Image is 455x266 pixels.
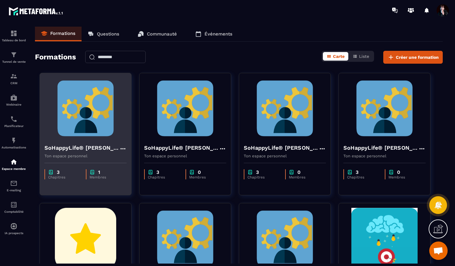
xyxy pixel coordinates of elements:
a: schedulerschedulerPlanificateur [2,111,26,132]
p: Webinaire [2,103,26,106]
a: Communauté [132,27,183,41]
button: Créer une formation [383,51,443,64]
img: formation-background [44,78,127,139]
img: scheduler [10,115,17,123]
img: chapter [90,169,95,175]
h4: SoHappyLife® [PERSON_NAME] [343,144,418,152]
p: Chapitres [247,175,279,179]
img: chapter [148,169,153,175]
img: formation [10,51,17,58]
img: email [10,180,17,187]
img: automations [10,158,17,166]
p: Ton espace personnel [44,154,127,158]
a: formation-backgroundSoHappyLife® [PERSON_NAME]Ton espace personnelchapter3Chapitreschapter0Membres [338,73,438,203]
img: chapter [289,169,294,175]
p: Communauté [147,31,177,37]
h2: Formations [35,51,76,64]
a: automationsautomationsEspace membre [2,154,26,175]
p: Membres [189,175,220,179]
p: Tunnel de vente [2,60,26,63]
p: Ton espace personnel [244,154,326,158]
p: Membres [90,175,120,179]
img: chapter [347,169,353,175]
p: Ton espace personnel [144,154,226,158]
img: chapter [48,169,54,175]
img: chapter [247,169,253,175]
a: formationformationCRM [2,68,26,89]
h4: SoHappyLife® [PERSON_NAME] [44,144,119,152]
h4: SoHappyLife® [PERSON_NAME] [244,144,319,152]
img: logo [9,6,64,17]
p: Ton espace personnel [343,154,426,158]
p: Chapitres [148,175,179,179]
p: Questions [97,31,119,37]
span: Carte [333,54,345,59]
p: 3 [256,169,259,175]
p: Planificateur [2,124,26,128]
p: 1 [98,169,100,175]
p: Comptabilité [2,210,26,213]
p: CRM [2,81,26,85]
p: E-mailing [2,189,26,192]
span: Liste [359,54,369,59]
h4: SoHappyLife® [PERSON_NAME] [144,144,219,152]
a: automationsautomationsWebinaire [2,89,26,111]
img: formation-background [343,78,426,139]
p: Chapitres [48,175,80,179]
p: 3 [156,169,159,175]
a: Questions [82,27,125,41]
p: Chapitres [347,175,379,179]
p: 3 [356,169,358,175]
p: Automatisations [2,146,26,149]
img: automations [10,137,17,144]
p: 0 [198,169,201,175]
p: Événements [205,31,232,37]
img: formation-background [144,78,226,139]
p: 0 [297,169,300,175]
img: chapter [388,169,394,175]
p: Espace membre [2,167,26,170]
a: Événements [189,27,239,41]
button: Liste [349,52,373,61]
p: Formations [50,31,75,36]
a: formation-backgroundSoHappyLife® [PERSON_NAME]Ton espace personnelchapter3Chapitreschapter1Membres [40,73,139,203]
img: formation [10,30,17,37]
span: Créer une formation [396,54,439,60]
p: Membres [388,175,419,179]
img: automations [10,223,17,230]
p: Membres [289,175,320,179]
p: 3 [57,169,59,175]
a: formationformationTunnel de vente [2,47,26,68]
a: emailemailE-mailing [2,175,26,197]
p: Tableau de bord [2,39,26,42]
a: Formations [35,27,82,41]
p: 0 [397,169,400,175]
a: formationformationTableau de bord [2,25,26,47]
img: automations [10,94,17,101]
a: Ouvrir le chat [429,242,448,260]
button: Carte [323,52,348,61]
a: formation-backgroundSoHappyLife® [PERSON_NAME]Ton espace personnelchapter3Chapitreschapter0Membres [139,73,239,203]
a: automationsautomationsAutomatisations [2,132,26,154]
img: formation [10,73,17,80]
a: formation-backgroundSoHappyLife® [PERSON_NAME]Ton espace personnelchapter3Chapitreschapter0Membres [239,73,338,203]
p: IA prospects [2,231,26,235]
a: accountantaccountantComptabilité [2,197,26,218]
img: accountant [10,201,17,208]
img: chapter [189,169,195,175]
img: formation-background [244,78,326,139]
